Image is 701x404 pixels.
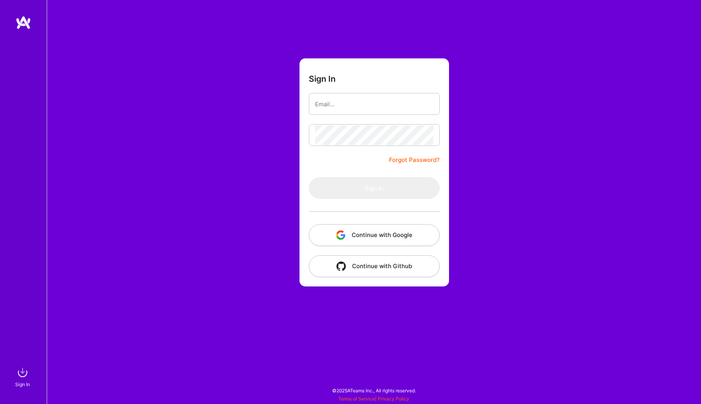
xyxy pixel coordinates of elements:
[378,396,409,402] a: Privacy Policy
[336,262,346,271] img: icon
[338,396,375,402] a: Terms of Service
[309,177,440,199] button: Sign In
[309,74,336,84] h3: Sign In
[16,365,30,388] a: sign inSign In
[315,94,433,114] input: Email...
[15,365,30,380] img: sign in
[338,396,409,402] span: |
[336,230,345,240] img: icon
[15,380,30,388] div: Sign In
[47,381,701,400] div: © 2025 ATeams Inc., All rights reserved.
[309,255,440,277] button: Continue with Github
[309,224,440,246] button: Continue with Google
[16,16,31,30] img: logo
[389,155,440,165] a: Forgot Password?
